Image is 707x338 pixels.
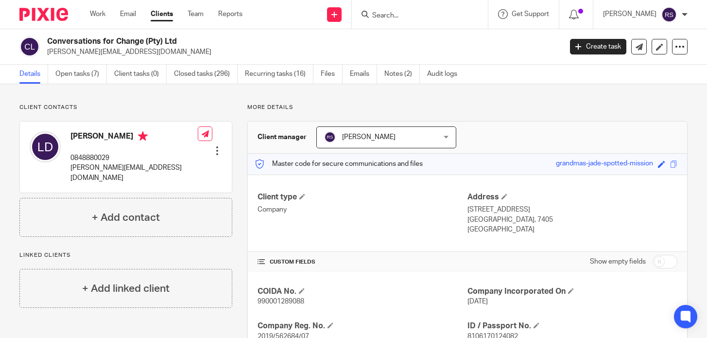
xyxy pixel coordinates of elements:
label: Show empty fields [590,257,646,267]
a: Files [321,65,343,84]
a: Recurring tasks (16) [245,65,313,84]
h4: Client type [258,192,467,202]
img: svg%3E [324,131,336,143]
h4: + Add contact [92,210,160,225]
a: Team [188,9,204,19]
a: Clients [151,9,173,19]
span: 990001289088 [258,298,304,305]
h2: Conversations for Change (Pty) Ltd [47,36,454,47]
img: svg%3E [30,131,61,162]
p: Linked clients [19,251,232,259]
h4: Company Reg. No. [258,321,467,331]
div: grandmas-jade-spotted-mission [556,159,653,170]
span: Get Support [512,11,549,18]
p: Master code for secure communications and files [255,159,423,169]
p: Company [258,205,467,214]
span: [DATE] [467,298,488,305]
p: More details [247,104,688,111]
p: Client contacts [19,104,232,111]
h4: COIDA No. [258,286,467,297]
a: Audit logs [427,65,465,84]
img: svg%3E [661,7,677,22]
p: [STREET_ADDRESS] [467,205,677,214]
p: [PERSON_NAME][EMAIL_ADDRESS][DOMAIN_NAME] [47,47,555,57]
h4: + Add linked client [82,281,170,296]
a: Work [90,9,105,19]
h3: Client manager [258,132,307,142]
i: Primary [138,131,148,141]
a: Create task [570,39,626,54]
a: Client tasks (0) [114,65,167,84]
a: Notes (2) [384,65,420,84]
img: svg%3E [19,36,40,57]
input: Search [371,12,459,20]
h4: Company Incorporated On [467,286,677,297]
p: [GEOGRAPHIC_DATA], 7405 [467,215,677,225]
p: [GEOGRAPHIC_DATA] [467,225,677,234]
a: Details [19,65,48,84]
h4: CUSTOM FIELDS [258,258,467,266]
span: [PERSON_NAME] [342,134,396,141]
a: Email [120,9,136,19]
a: Closed tasks (296) [174,65,238,84]
h4: Address [467,192,677,202]
a: Reports [218,9,242,19]
p: [PERSON_NAME][EMAIL_ADDRESS][DOMAIN_NAME] [70,163,198,183]
h4: [PERSON_NAME] [70,131,198,143]
a: Open tasks (7) [55,65,107,84]
p: 0848880029 [70,153,198,163]
img: Pixie [19,8,68,21]
a: Emails [350,65,377,84]
p: [PERSON_NAME] [603,9,656,19]
h4: ID / Passport No. [467,321,677,331]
